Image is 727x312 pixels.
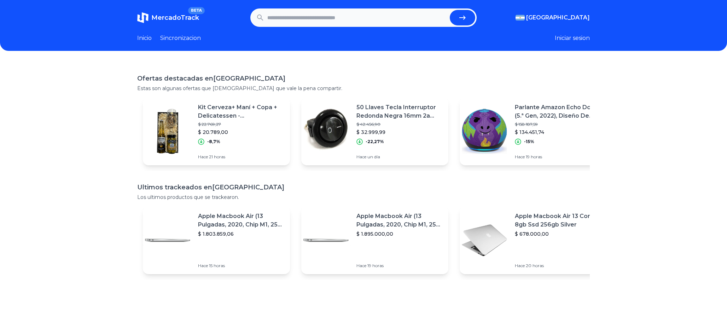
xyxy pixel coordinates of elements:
p: Estas son algunas ofertas que [DEMOGRAPHIC_DATA] que vale la pena compartir. [137,85,590,92]
a: Featured imageKit Cerveza+ Maní + Copa + Delicatessen - [PERSON_NAME]$ 22.769,27$ 20.789,00-8,7%H... [143,98,290,165]
img: Featured image [143,107,192,156]
a: Sincronizacion [160,34,201,42]
img: Featured image [460,216,509,265]
button: [GEOGRAPHIC_DATA] [516,13,590,22]
p: -8,7% [207,139,220,145]
p: $ 1.803.859,06 [198,230,284,237]
p: Hace 15 horas [198,263,284,269]
p: Apple Macbook Air (13 Pulgadas, 2020, Chip M1, 256 Gb De Ssd, 8 Gb De Ram) - Plata [198,212,284,229]
p: Apple Macbook Air (13 Pulgadas, 2020, Chip M1, 256 Gb De Ssd, 8 Gb De Ram) - Plata [356,212,443,229]
img: Featured image [460,107,509,156]
p: $ 22.769,27 [198,122,284,127]
a: Featured image50 Llaves Tecla Interruptor Redonda Negra 16mm 2a 250v$ 42.456,90$ 32.999,99-22,27%... [301,98,448,165]
a: MercadoTrackBETA [137,12,199,23]
p: $ 32.999,99 [356,129,443,136]
p: Apple Macbook Air 13 Core I5 8gb Ssd 256gb Silver [515,212,601,229]
img: Featured image [301,107,351,156]
p: Hace 20 horas [515,263,601,269]
a: Featured imageApple Macbook Air 13 Core I5 8gb Ssd 256gb Silver$ 678.000,00Hace 20 horas [460,206,607,274]
p: Hace 19 horas [356,263,443,269]
button: Iniciar sesion [555,34,590,42]
a: Inicio [137,34,152,42]
h1: Ultimos trackeados en [GEOGRAPHIC_DATA] [137,182,590,192]
img: Featured image [301,216,351,265]
p: $ 158.187,59 [515,122,601,127]
span: BETA [188,7,205,14]
h1: Ofertas destacadas en [GEOGRAPHIC_DATA] [137,73,590,83]
p: Kit Cerveza+ Maní + Copa + Delicatessen - [PERSON_NAME] [198,103,284,120]
p: $ 678.000,00 [515,230,601,237]
p: $ 20.789,00 [198,129,284,136]
a: Featured imageApple Macbook Air (13 Pulgadas, 2020, Chip M1, 256 Gb De Ssd, 8 Gb De Ram) - Plata$... [143,206,290,274]
p: 50 Llaves Tecla Interruptor Redonda Negra 16mm 2a 250v [356,103,443,120]
p: $ 134.451,74 [515,129,601,136]
p: $ 1.895.000,00 [356,230,443,237]
p: -15% [524,139,534,145]
img: Featured image [143,216,192,265]
img: MercadoTrack [137,12,149,23]
img: Argentina [516,15,525,20]
p: Hace 19 horas [515,154,601,160]
a: Featured imageApple Macbook Air (13 Pulgadas, 2020, Chip M1, 256 Gb De Ssd, 8 Gb De Ram) - Plata$... [301,206,448,274]
a: Featured imageParlante Amazon Echo Dot (5.ª Gen, 2022), Diseño De Dragón$ 158.187,59$ 134.451,74-... [460,98,607,165]
span: [GEOGRAPHIC_DATA] [526,13,590,22]
p: Parlante Amazon Echo Dot (5.ª Gen, 2022), Diseño De Dragón [515,103,601,120]
span: MercadoTrack [151,14,199,22]
p: Hace 21 horas [198,154,284,160]
p: $ 42.456,90 [356,122,443,127]
p: -22,27% [366,139,384,145]
p: Hace un día [356,154,443,160]
p: Los ultimos productos que se trackearon. [137,194,590,201]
